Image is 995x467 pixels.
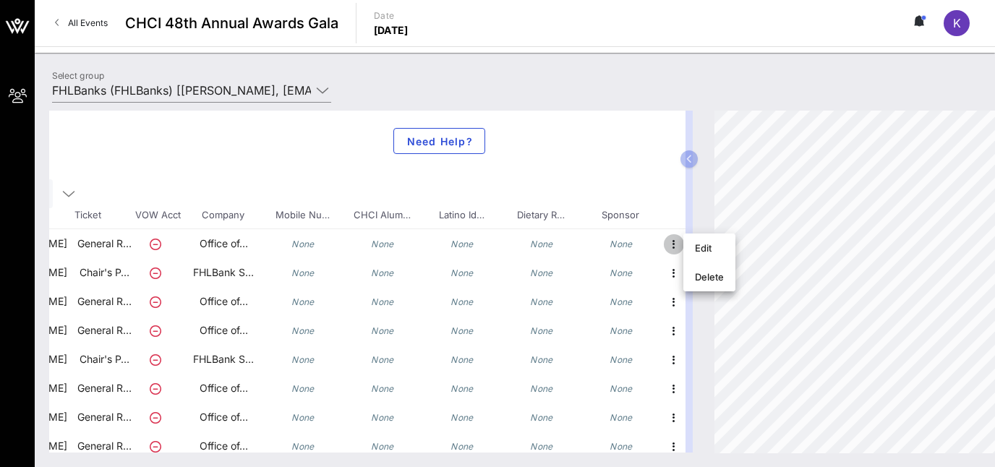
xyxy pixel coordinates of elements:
[610,383,633,394] i: None
[184,374,263,403] p: Office of…
[695,242,724,254] div: Edit
[291,441,315,452] i: None
[184,403,263,432] p: Office of…
[371,354,394,365] i: None
[530,441,553,452] i: None
[610,354,633,365] i: None
[75,345,133,374] p: Chair's P…
[291,325,315,336] i: None
[450,354,474,365] i: None
[530,412,553,423] i: None
[291,267,315,278] i: None
[610,267,633,278] i: None
[68,17,108,28] span: All Events
[371,441,394,452] i: None
[291,296,315,307] i: None
[75,316,133,345] p: General R…
[530,239,553,249] i: None
[75,287,133,316] p: General R…
[371,267,394,278] i: None
[184,258,263,287] p: FHLBank S…
[450,383,474,394] i: None
[501,208,581,223] span: Dietary R…
[450,412,474,423] i: None
[291,383,315,394] i: None
[371,239,394,249] i: None
[450,267,474,278] i: None
[374,9,409,23] p: Date
[183,208,262,223] span: Company
[46,12,116,35] a: All Events
[450,441,474,452] i: None
[944,10,970,36] div: K
[371,296,394,307] i: None
[530,354,553,365] i: None
[74,208,132,223] span: Ticket
[184,345,263,374] p: FHLBank S…
[581,208,660,223] span: Sponsor
[75,432,133,460] p: General R…
[530,296,553,307] i: None
[184,432,263,460] p: Office of…
[75,374,133,403] p: General R…
[291,239,315,249] i: None
[610,441,633,452] i: None
[371,325,394,336] i: None
[184,316,263,345] p: Office of…
[610,325,633,336] i: None
[610,296,633,307] i: None
[610,412,633,423] i: None
[530,325,553,336] i: None
[393,128,485,154] button: Need Help?
[75,229,133,258] p: General R…
[422,208,501,223] span: Latino Id…
[450,239,474,249] i: None
[406,135,473,147] span: Need Help?
[450,325,474,336] i: None
[75,258,133,287] p: Chair's P…
[125,12,338,34] span: CHCI 48th Annual Awards Gala
[75,403,133,432] p: General R…
[695,271,724,283] div: Delete
[610,239,633,249] i: None
[262,208,342,223] span: Mobile Nu…
[184,287,263,316] p: Office of…
[371,383,394,394] i: None
[530,267,553,278] i: None
[374,23,409,38] p: [DATE]
[291,354,315,365] i: None
[184,229,263,258] p: Office of…
[291,412,315,423] i: None
[371,412,394,423] i: None
[530,383,553,394] i: None
[342,208,422,223] span: CHCI Alum…
[953,16,961,30] span: K
[132,208,183,223] span: VOW Acct
[450,296,474,307] i: None
[52,70,104,81] label: Select group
